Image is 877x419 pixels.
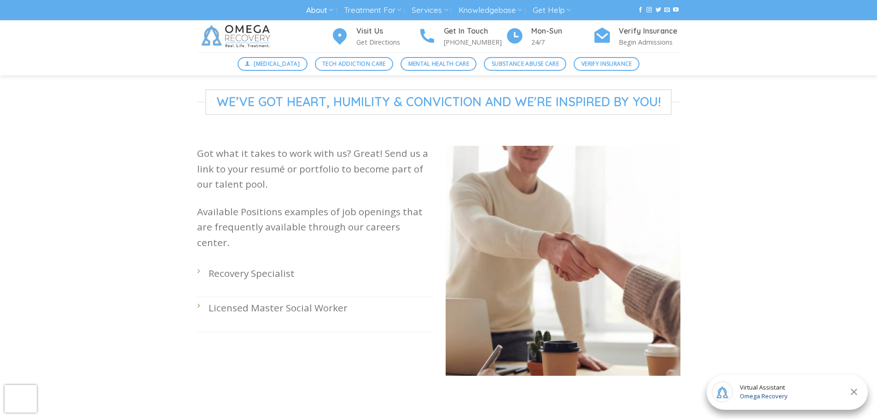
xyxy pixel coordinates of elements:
[664,7,670,13] a: Send us an email
[238,57,308,71] a: [MEDICAL_DATA]
[574,57,639,71] a: Verify Insurance
[619,25,680,37] h4: Verify Insurance
[209,266,432,281] p: Recovery Specialist
[205,89,672,115] span: We’ve Got Heart, Humility & Conviction and We're Inspired by You!
[197,204,432,250] p: Available Positions examples of job openings that are frequently available through our careers ce...
[638,7,643,13] a: Follow on Facebook
[444,25,505,37] h4: Get In Touch
[331,25,418,48] a: Visit Us Get Directions
[656,7,661,13] a: Follow on Twitter
[484,57,566,71] a: Substance Abuse Care
[254,59,300,68] span: [MEDICAL_DATA]
[533,2,571,19] a: Get Help
[444,37,505,47] p: [PHONE_NUMBER]
[459,2,522,19] a: Knowledgebase
[418,25,505,48] a: Get In Touch [PHONE_NUMBER]
[197,146,432,192] p: Got what it takes to work with us? Great! Send us a link to your resumé or portfolio to become pa...
[5,385,37,413] iframe: reCAPTCHA
[492,59,559,68] span: Substance Abuse Care
[356,37,418,47] p: Get Directions
[531,37,593,47] p: 24/7
[646,7,652,13] a: Follow on Instagram
[531,25,593,37] h4: Mon-Sun
[209,300,432,316] p: Licensed Master Social Worker
[322,59,386,68] span: Tech Addiction Care
[356,25,418,37] h4: Visit Us
[306,2,333,19] a: About
[619,37,680,47] p: Begin Admissions
[673,7,679,13] a: Follow on YouTube
[581,59,632,68] span: Verify Insurance
[412,2,448,19] a: Services
[315,57,394,71] a: Tech Addiction Care
[408,59,469,68] span: Mental Health Care
[593,25,680,48] a: Verify Insurance Begin Admissions
[197,20,278,52] img: Omega Recovery
[344,2,401,19] a: Treatment For
[401,57,476,71] a: Mental Health Care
